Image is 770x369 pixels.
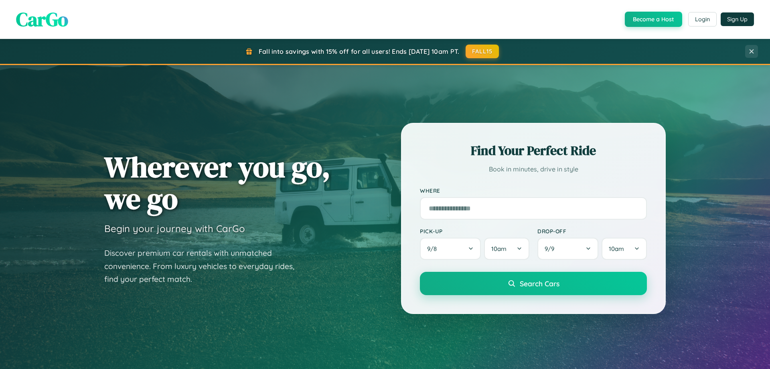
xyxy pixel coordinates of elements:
[420,163,647,175] p: Book in minutes, drive in style
[545,245,558,253] span: 9 / 9
[420,187,647,194] label: Where
[420,228,529,234] label: Pick-up
[420,238,481,260] button: 9/8
[688,12,717,27] button: Login
[104,247,305,286] p: Discover premium car rentals with unmatched convenience. From luxury vehicles to everyday rides, ...
[537,228,647,234] label: Drop-off
[609,245,624,253] span: 10am
[104,222,245,234] h3: Begin your journey with CarGo
[625,12,682,27] button: Become a Host
[537,238,598,260] button: 9/9
[420,142,647,159] h2: Find Your Perfect Ride
[466,45,499,58] button: FALL15
[491,245,507,253] span: 10am
[427,245,441,253] span: 9 / 8
[420,272,647,295] button: Search Cars
[16,6,68,33] span: CarGo
[721,12,754,26] button: Sign Up
[104,151,330,214] h1: Wherever you go, we go
[602,238,647,260] button: 10am
[259,47,460,55] span: Fall into savings with 15% off for all users! Ends [DATE] 10am PT.
[484,238,529,260] button: 10am
[520,279,559,288] span: Search Cars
